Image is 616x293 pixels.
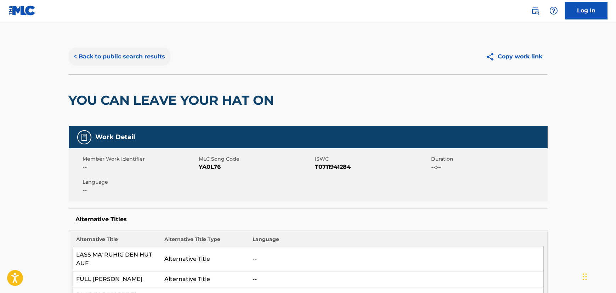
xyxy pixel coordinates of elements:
[161,236,249,247] th: Alternative Title Type
[83,155,197,163] span: Member Work Identifier
[199,163,313,171] span: YA0L76
[547,4,561,18] div: Help
[73,271,161,287] td: FULL [PERSON_NAME]
[73,247,161,271] td: LASS MA' RUHIG DEN HUT AUF
[161,247,249,271] td: Alternative Title
[549,6,558,15] img: help
[581,259,616,293] iframe: Chat Widget
[249,271,543,287] td: --
[161,271,249,287] td: Alternative Title
[83,163,197,171] span: --
[431,163,546,171] span: --:--
[199,155,313,163] span: MLC Song Code
[83,178,197,186] span: Language
[431,155,546,163] span: Duration
[96,133,135,141] h5: Work Detail
[249,236,543,247] th: Language
[528,4,542,18] a: Public Search
[83,186,197,194] span: --
[486,52,498,61] img: Copy work link
[9,5,36,16] img: MLC Logo
[80,133,89,142] img: Work Detail
[315,163,430,171] span: T0711941284
[565,2,607,19] a: Log In
[481,48,548,65] button: Copy work link
[73,236,161,247] th: Alternative Title
[315,155,430,163] span: ISWC
[76,216,541,223] h5: Alternative Titles
[69,92,278,108] h2: YOU CAN LEAVE YOUR HAT ON
[69,48,170,65] button: < Back to public search results
[583,266,587,287] div: Drag
[531,6,539,15] img: search
[249,247,543,271] td: --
